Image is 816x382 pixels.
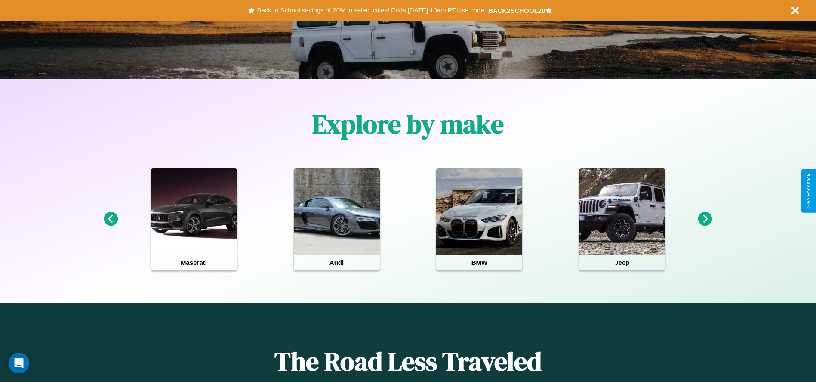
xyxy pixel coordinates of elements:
h4: Jeep [579,255,665,270]
h4: Audi [294,255,380,270]
h4: Maserati [151,255,237,270]
h1: Explore by make [312,106,504,142]
h4: BMW [436,255,522,270]
div: Open Intercom Messenger [9,353,29,373]
button: Back to School savings of 20% in select cities! Ends [DATE] 10am PT.Use code: [255,4,488,16]
div: Give Feedback [806,174,812,208]
h1: The Road Less Traveled [163,344,653,379]
b: BACK2SCHOOL20 [488,7,545,14]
